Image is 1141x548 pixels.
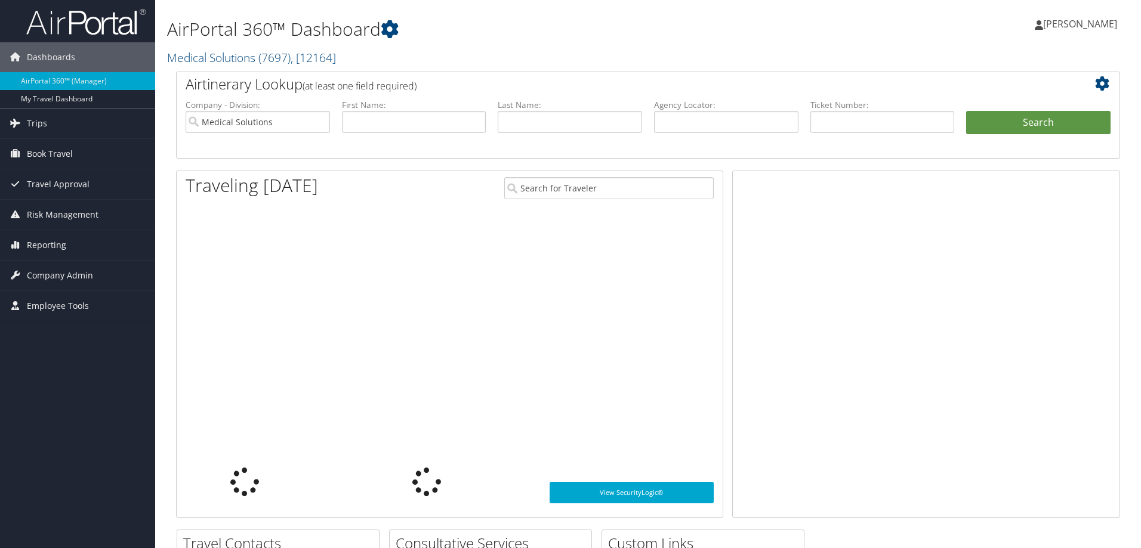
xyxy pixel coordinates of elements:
[167,49,336,66] a: Medical Solutions
[498,99,642,111] label: Last Name:
[966,111,1111,135] button: Search
[291,49,336,66] span: , [ 12164 ]
[186,99,330,111] label: Company - Division:
[342,99,486,111] label: First Name:
[167,17,809,42] h1: AirPortal 360™ Dashboard
[27,109,47,138] span: Trips
[1035,6,1129,42] a: [PERSON_NAME]
[186,173,318,198] h1: Traveling [DATE]
[27,169,90,199] span: Travel Approval
[303,79,417,92] span: (at least one field required)
[654,99,798,111] label: Agency Locator:
[258,49,291,66] span: ( 7697 )
[27,139,73,169] span: Book Travel
[27,42,75,72] span: Dashboards
[186,74,1032,94] h2: Airtinerary Lookup
[27,261,93,290] span: Company Admin
[27,230,66,260] span: Reporting
[504,177,714,199] input: Search for Traveler
[27,291,89,321] span: Employee Tools
[810,99,955,111] label: Ticket Number:
[550,482,714,503] a: View SecurityLogic®
[26,8,146,36] img: airportal-logo.png
[1043,17,1117,30] span: [PERSON_NAME]
[27,200,98,230] span: Risk Management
